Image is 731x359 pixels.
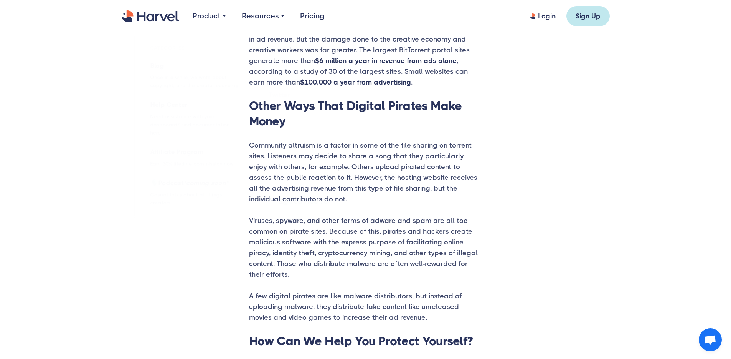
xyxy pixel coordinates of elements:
[249,334,473,348] strong: How Can We Help You Protect Yourself?
[566,6,610,26] a: Sign Up
[193,10,226,22] div: Product
[150,113,243,137] div: Need assistance with your dashboard? Find documentation here!
[249,99,462,128] strong: Other Ways That Digital Pirates Make Money
[300,78,411,86] a: $100,000 a year from advertising
[242,10,279,22] div: Resources
[530,12,556,21] a: Login
[150,61,243,71] h6: Blog
[183,179,228,187] em: *coming soon*
[315,57,457,65] a: $6 million a year in revenue from ads alone
[142,173,250,212] a: 🎙️Podcast*coming soon*Casual talks about all things creators.
[122,10,179,22] a: home
[142,95,250,142] a: Help CenterNeed assistance with your dashboard? Find documentation here!
[150,147,243,157] h6: Affiliate Program
[268,61,338,71] a: TikTok
[268,191,338,212] a: Sign Up Free 7d
[300,10,325,22] a: Pricing
[268,43,338,53] h6: SOCIALS
[699,328,722,351] div: Open chat
[150,43,250,53] h6: categories
[150,100,243,110] h6: Help Center
[134,32,349,220] nav: Resources
[249,291,482,323] p: A few digital pirates are like malware distributors, but instead of uploading malware, they distr...
[150,191,243,207] div: Casual talks about all things creators.
[142,142,250,173] a: Affiliate ProgramEarn 30% lifetime commission now
[268,90,338,100] a: Twitter
[142,55,250,95] a: BlogOnce in a while, we write about copyright, and the creator economy
[150,160,243,168] div: Earn 30% lifetime commission now
[277,196,330,207] div: Sign Up Free 7d
[538,12,556,21] div: Login
[268,75,338,86] a: Instagram
[249,215,482,280] p: Viruses, spyware, and other forms of adware and spam are all too common on pirate sites. Because ...
[249,23,482,88] p: The websites they examined generated more than £220 million dollars in ad revenue. But the damage...
[242,10,284,22] div: Resources
[576,12,601,21] div: Sign Up
[150,73,243,90] div: Once in a while, we write about copyright, and the creator economy
[193,10,221,22] div: Product
[150,178,243,188] h6: 🎙️Podcast
[249,140,482,204] p: Community altruism is a factor in some of the file sharing on torrent sites. Listeners may decide...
